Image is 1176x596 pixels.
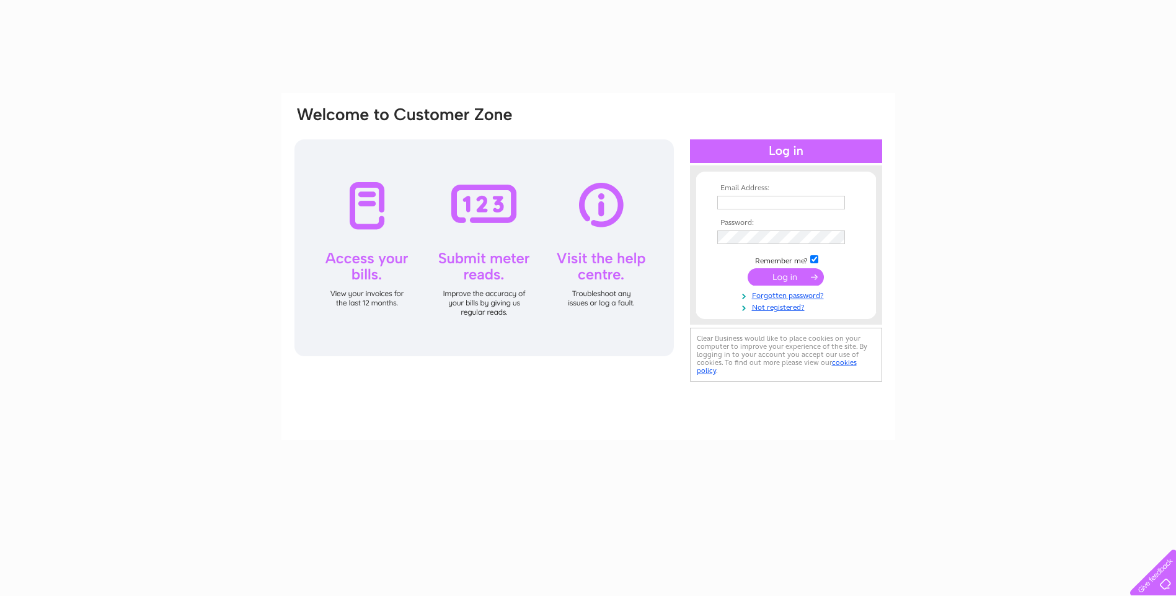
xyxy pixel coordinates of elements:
[714,253,858,266] td: Remember me?
[748,268,824,286] input: Submit
[717,300,858,312] a: Not registered?
[717,289,858,300] a: Forgotten password?
[714,219,858,227] th: Password:
[690,328,882,382] div: Clear Business would like to place cookies on your computer to improve your experience of the sit...
[697,358,857,375] a: cookies policy
[714,184,858,193] th: Email Address:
